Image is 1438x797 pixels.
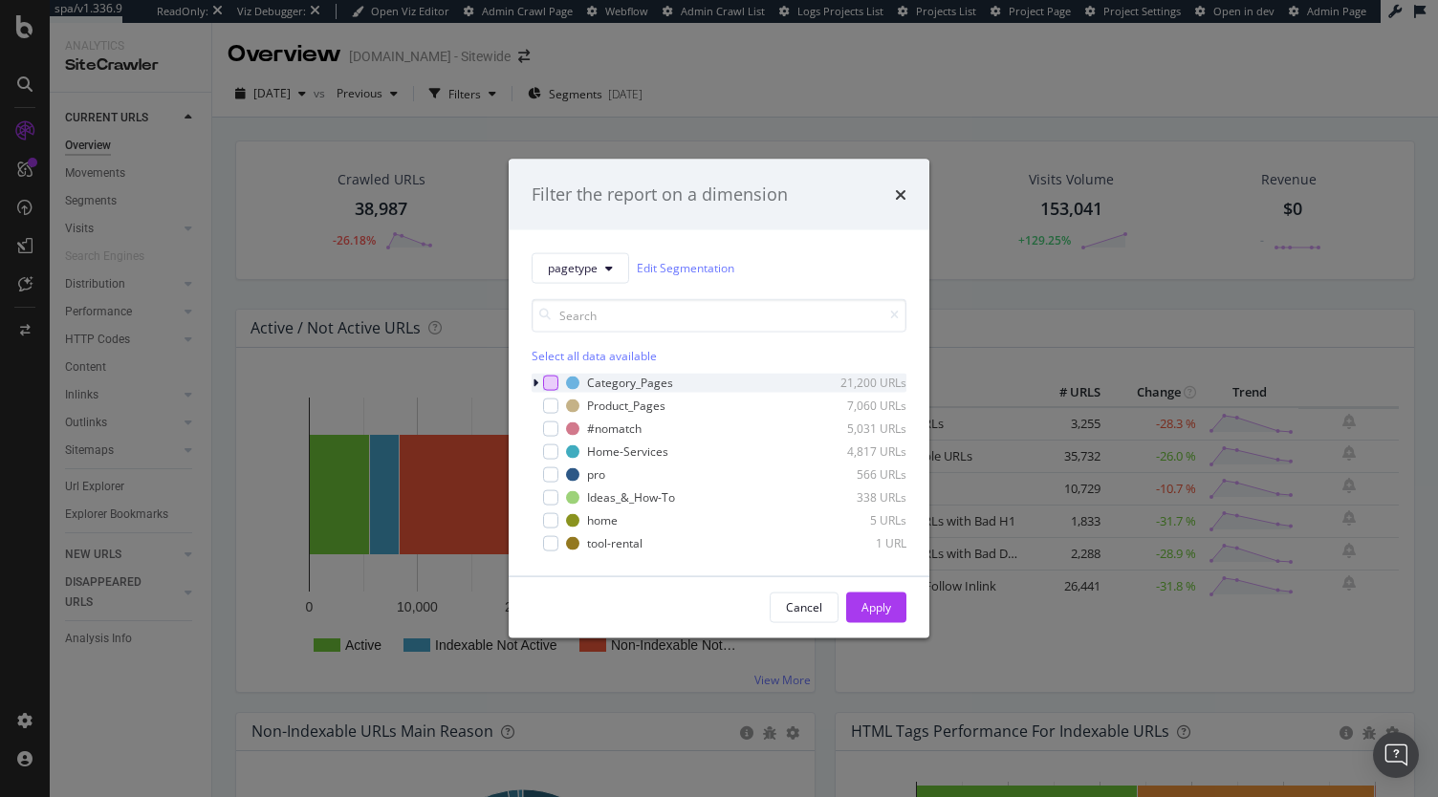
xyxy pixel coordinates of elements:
[637,258,734,278] a: Edit Segmentation
[786,599,822,615] div: Cancel
[813,420,906,437] div: 5,031 URLs
[813,512,906,528] div: 5 URLs
[587,512,618,528] div: home
[587,535,643,551] div: tool-rental
[587,375,673,391] div: Category_Pages
[813,398,906,414] div: 7,060 URLs
[895,183,906,207] div: times
[813,375,906,391] div: 21,200 URLs
[548,260,598,276] span: pagetype
[532,347,906,363] div: Select all data available
[587,489,675,506] div: Ideas_&_How-To
[770,592,839,622] button: Cancel
[813,535,906,551] div: 1 URL
[587,398,665,414] div: Product_Pages
[587,466,605,483] div: pro
[509,160,929,638] div: modal
[861,599,891,615] div: Apply
[1373,732,1419,778] div: Open Intercom Messenger
[846,592,906,622] button: Apply
[587,420,642,437] div: #nomatch
[532,298,906,332] input: Search
[587,443,668,460] div: Home-Services
[813,443,906,460] div: 4,817 URLs
[813,466,906,483] div: 566 URLs
[813,489,906,506] div: 338 URLs
[532,183,788,207] div: Filter the report on a dimension
[532,252,629,283] button: pagetype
